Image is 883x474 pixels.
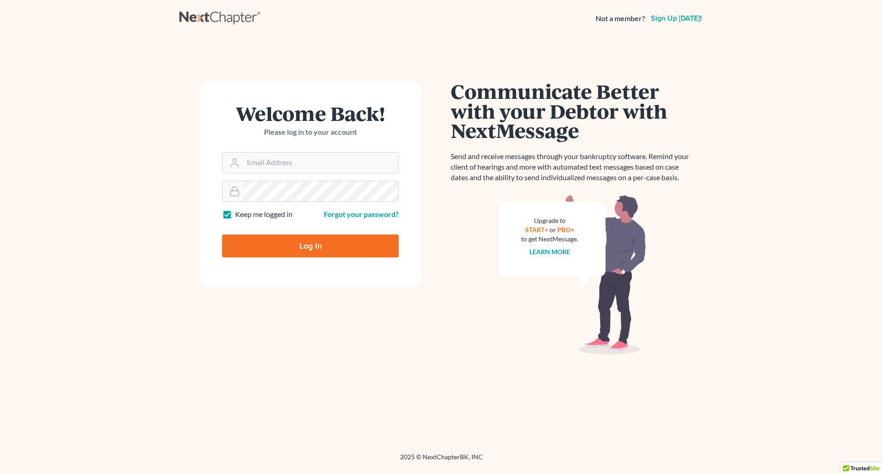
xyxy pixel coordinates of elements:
[557,226,574,234] a: PRO+
[525,226,548,234] a: START+
[179,452,704,469] div: 2025 © NextChapterBK, INC
[222,103,399,123] h1: Welcome Back!
[222,127,399,137] p: Please log in to your account
[451,81,694,140] h1: Communicate Better with your Debtor with NextMessage
[243,153,398,173] input: Email Address
[550,226,556,234] span: or
[235,209,292,220] label: Keep me logged in
[451,151,694,183] p: Send and receive messages through your bankruptcy software. Remind your client of hearings and mo...
[529,248,570,256] a: Learn more
[521,216,578,225] div: Upgrade to
[649,15,704,22] a: Sign up [DATE]!
[521,234,578,244] div: to get NextMessage.
[499,194,646,355] img: nextmessage_bg-59042aed3d76b12b5cd301f8e5b87938c9018125f34e5fa2b7a6b67550977c72.svg
[596,13,645,24] strong: Not a member?
[222,234,399,257] input: Log In
[324,210,399,218] a: Forgot your password?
